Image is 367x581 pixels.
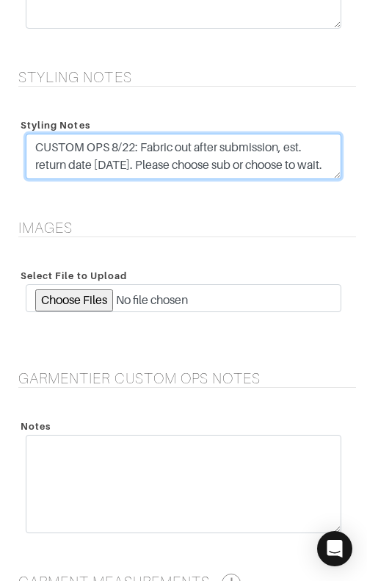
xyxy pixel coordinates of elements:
[21,115,90,136] span: Styling Notes
[18,219,356,237] h5: Images
[26,134,341,179] textarea: CUSTOM OPS 8/22: Fabric out after submission, est. return date [DATE]. Please choose sub or choos...
[21,265,127,286] span: Select File to Upload
[18,369,356,387] h5: Garmentier Custom Ops Notes
[18,68,356,86] h5: Styling Notes
[21,416,51,437] span: Notes
[317,531,352,566] div: Open Intercom Messenger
